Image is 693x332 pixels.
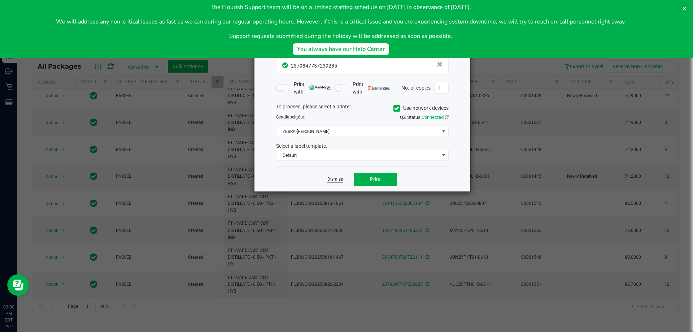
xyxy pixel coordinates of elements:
p: Support requests submitted during the holiday will be addressed as soon as possible. [56,32,626,40]
img: mark_magic_cybra.png [309,85,331,90]
span: No. of copies [401,85,431,90]
span: Send to: [276,115,305,120]
p: We will address any non-critical issues as fast as we can during our regular operating hours. How... [56,17,626,26]
p: The Flourish Support team will be on a limited staffing schedule on [DATE] in observance of [DATE]. [56,3,626,12]
span: 2379847737239285 [291,63,337,69]
span: Print with [294,81,331,96]
span: label(s) [286,115,300,120]
span: In Sync [282,61,289,69]
div: To proceed, please select a printer. [271,103,454,114]
img: bartender.png [368,86,390,90]
span: Connected [422,115,444,120]
div: You always have our Help Center [297,45,385,53]
span: Print [370,176,381,182]
div: Select a label template. [271,142,454,150]
span: ZEBRA-[PERSON_NAME] [276,126,439,137]
a: Dismiss [327,176,343,182]
span: QZ Status: [400,115,449,120]
span: Default [276,150,439,160]
span: Print with [353,81,390,96]
button: Print [354,173,397,186]
iframe: Resource center [7,274,29,296]
label: Use network devices [393,104,449,112]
